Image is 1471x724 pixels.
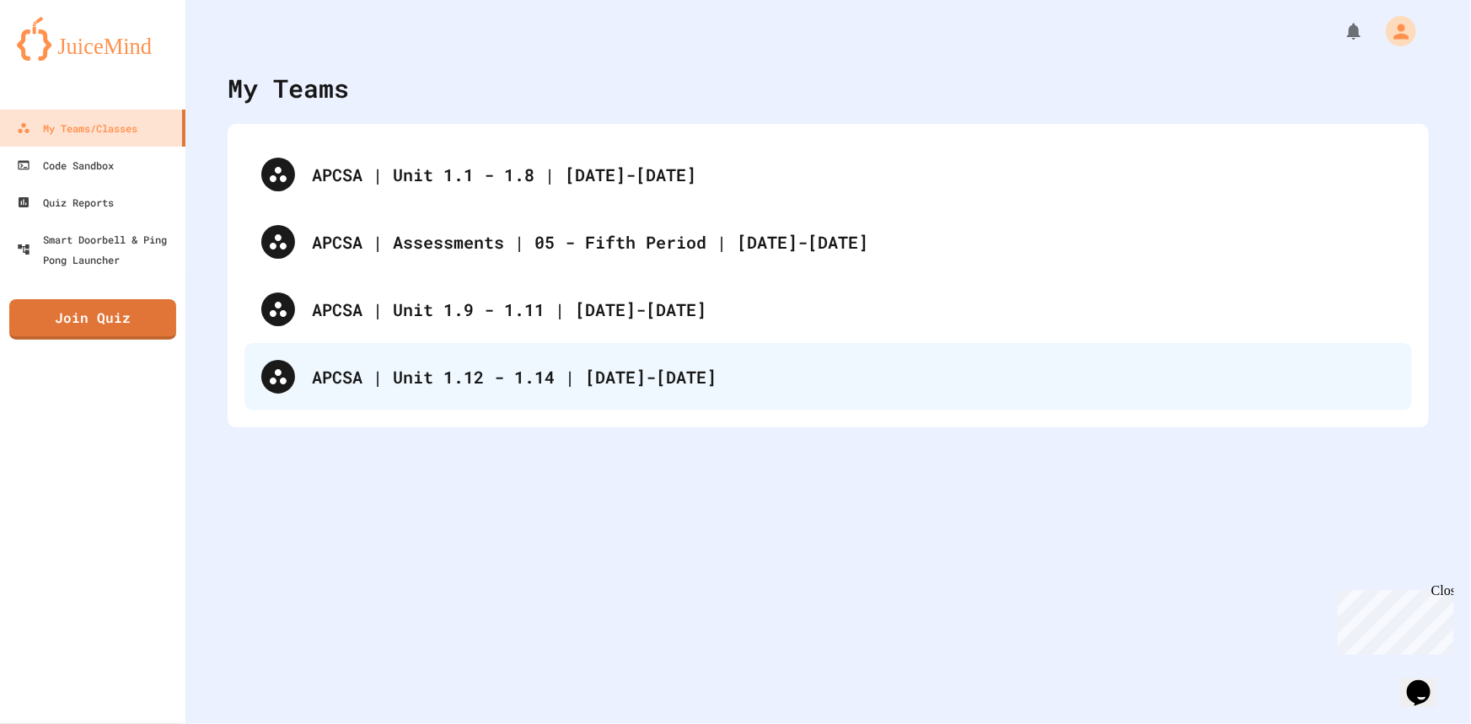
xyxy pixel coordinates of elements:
[244,208,1412,276] div: APCSA | Assessments | 05 - Fifth Period | [DATE]-[DATE]
[17,155,114,175] div: Code Sandbox
[1313,17,1368,46] div: My Notifications
[312,162,1395,187] div: APCSA | Unit 1.1 - 1.8 | [DATE]-[DATE]
[7,7,116,107] div: Chat with us now!Close
[9,299,176,340] a: Join Quiz
[244,141,1412,208] div: APCSA | Unit 1.1 - 1.8 | [DATE]-[DATE]
[1331,583,1454,655] iframe: chat widget
[17,118,137,138] div: My Teams/Classes
[312,229,1395,255] div: APCSA | Assessments | 05 - Fifth Period | [DATE]-[DATE]
[228,69,349,107] div: My Teams
[17,229,179,270] div: Smart Doorbell & Ping Pong Launcher
[1400,657,1454,707] iframe: chat widget
[17,17,169,61] img: logo-orange.svg
[312,297,1395,322] div: APCSA | Unit 1.9 - 1.11 | [DATE]-[DATE]
[1368,12,1420,51] div: My Account
[244,343,1412,410] div: APCSA | Unit 1.12 - 1.14 | [DATE]-[DATE]
[244,276,1412,343] div: APCSA | Unit 1.9 - 1.11 | [DATE]-[DATE]
[17,192,114,212] div: Quiz Reports
[312,364,1395,389] div: APCSA | Unit 1.12 - 1.14 | [DATE]-[DATE]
